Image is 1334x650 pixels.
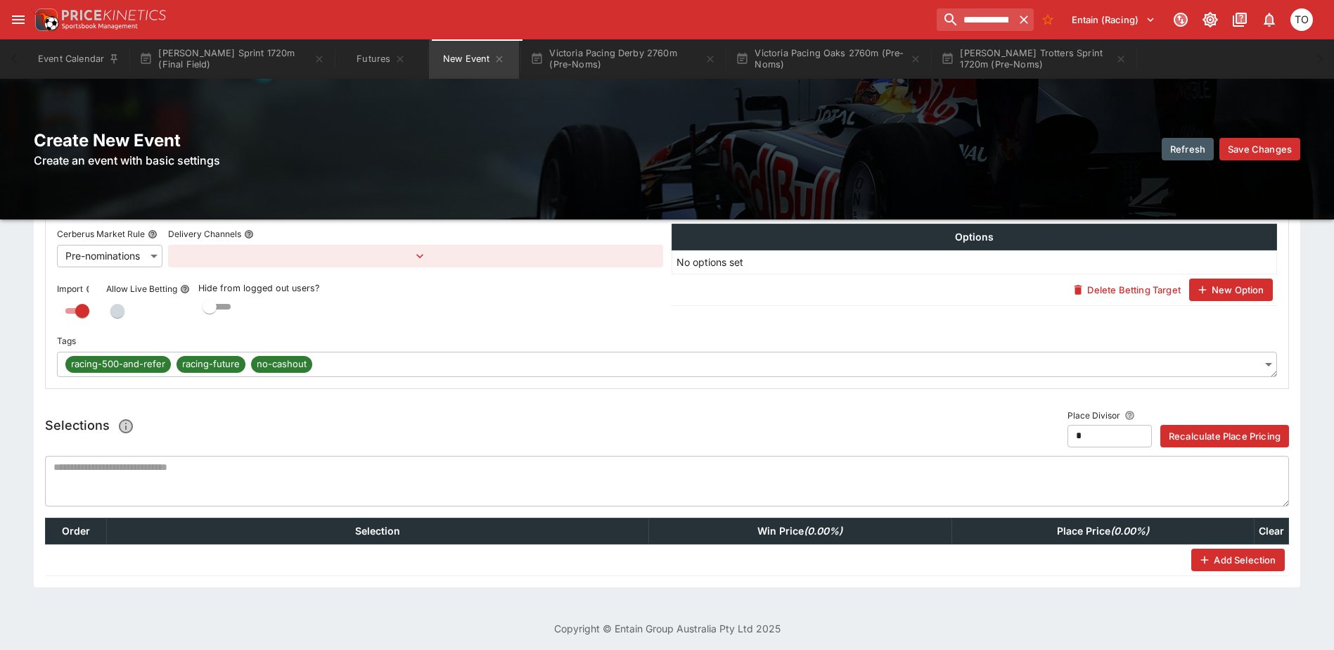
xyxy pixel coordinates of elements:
[1065,279,1188,301] button: Delete Betting Target
[57,283,83,295] p: Import
[107,518,649,544] th: Selection
[804,525,842,537] em: ( 0.00 %)
[148,229,158,239] button: Cerberus Market Rule
[1063,8,1164,31] button: Select Tenant
[1037,8,1059,31] button: No Bookmarks
[1110,525,1149,537] em: ( 0.00 %)
[34,152,663,169] h6: Create an event with basic settings
[46,518,107,544] th: Order
[1191,549,1284,571] button: Add Selection
[31,6,59,34] img: PriceKinetics Logo
[1290,8,1313,31] div: Thomas OConnor
[1254,518,1288,544] th: Clear
[180,284,190,294] button: Allow Live Betting
[113,414,139,439] button: Paste/Type a csv of selections prices here. When typing, a selection will be created as you creat...
[57,335,76,347] p: Tags
[429,39,519,79] button: New Event
[57,228,145,240] p: Cerberus Market Rule
[1162,138,1214,160] button: Refresh
[34,129,663,151] h2: Create New Event
[57,245,162,267] div: Pre-nominations
[62,10,166,20] img: PriceKinetics
[1257,7,1282,32] button: Notifications
[727,39,930,79] button: Victoria Pacing Oaks 2760m (Pre-Noms)
[1067,409,1120,425] p: Place Divisor
[45,414,139,439] h5: Selections
[1160,425,1289,447] button: Recalculate Place Pricing
[244,229,254,239] button: Delivery Channels
[522,39,724,79] button: Victoria Pacing Derby 2760m (Pre-Noms)
[106,283,177,295] p: Allow Live Betting
[168,228,241,240] p: Delivery Channels
[336,39,426,79] button: Futures
[62,23,138,30] img: Sportsbook Management
[1189,279,1273,301] button: New Option
[951,518,1254,544] th: Place Price
[177,357,245,371] span: racing-future
[251,357,312,371] span: no-cashout
[198,282,663,295] p: Hide from logged out users?
[30,39,128,79] button: Event Calendar
[1219,138,1300,160] button: Save Changes
[672,224,1277,250] th: Options
[131,39,333,79] button: [PERSON_NAME] Sprint 1720m (Final Field)
[1227,7,1252,32] button: Documentation
[937,8,1014,31] input: search
[649,518,951,544] th: Win Price
[1198,7,1223,32] button: Toggle light/dark mode
[65,357,171,371] span: racing-500-and-refer
[1286,4,1317,35] button: Thomas OConnor
[86,284,96,294] button: Import
[6,7,31,32] button: open drawer
[672,250,1277,274] td: No options set
[1168,7,1193,32] button: Connected to PK
[932,39,1135,79] button: [PERSON_NAME] Trotters Sprint 1720m (Pre-Noms)
[1120,406,1139,425] button: Value to divide Win prices by in order to calculate Place/Top 3 prices (Place = (Win - 1)/divisor...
